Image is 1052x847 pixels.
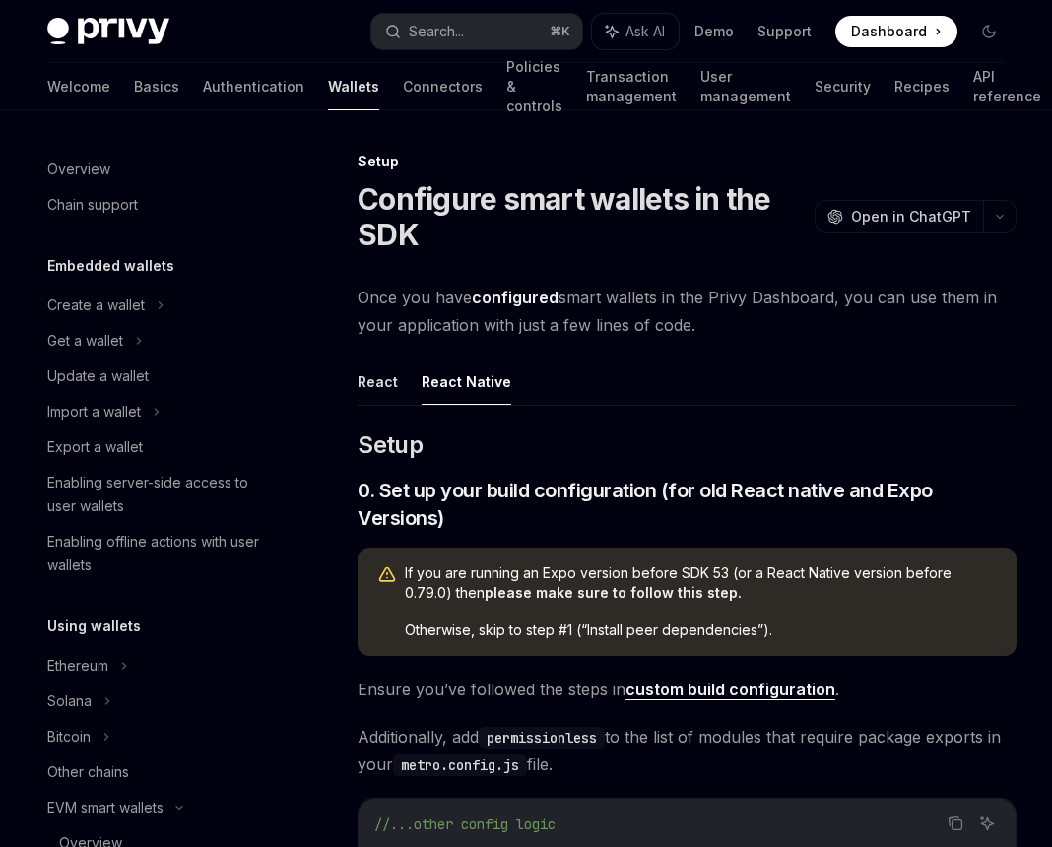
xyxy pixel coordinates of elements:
[485,584,742,601] strong: please make sure to follow this step.
[403,63,483,110] a: Connectors
[405,620,997,640] span: Otherwise, skip to step #1 (“Install peer dependencies”).
[47,18,169,45] img: dark logo
[851,22,927,41] span: Dashboard
[47,364,149,388] div: Update a wallet
[700,63,791,110] a: User management
[358,477,1017,532] span: 0. Set up your build configuration (for old React native and Expo Versions)
[32,524,284,583] a: Enabling offline actions with user wallets
[894,63,950,110] a: Recipes
[47,796,164,819] div: EVM smart wallets
[835,16,957,47] a: Dashboard
[32,187,284,223] a: Chain support
[479,727,605,749] code: permissionless
[203,63,304,110] a: Authentication
[47,63,110,110] a: Welcome
[393,754,527,776] code: metro.config.js
[47,725,91,749] div: Bitcoin
[47,329,123,353] div: Get a wallet
[694,22,734,41] a: Demo
[358,723,1017,778] span: Additionally, add to the list of modules that require package exports in your file.
[47,193,138,217] div: Chain support
[409,20,464,43] div: Search...
[943,811,968,836] button: Copy the contents from the code block
[32,152,284,187] a: Overview
[47,254,174,278] h5: Embedded wallets
[134,63,179,110] a: Basics
[422,358,511,405] button: React Native
[851,207,971,227] span: Open in ChatGPT
[405,563,997,603] span: If you are running an Expo version before SDK 53 (or a React Native version before 0.79.0) then
[625,680,835,700] a: custom build configuration
[586,63,677,110] a: Transaction management
[47,654,108,678] div: Ethereum
[47,689,92,713] div: Solana
[47,400,141,423] div: Import a wallet
[625,22,665,41] span: Ask AI
[973,63,1041,110] a: API reference
[328,63,379,110] a: Wallets
[32,358,284,394] a: Update a wallet
[550,24,570,39] span: ⌘ K
[358,676,1017,703] span: Ensure you’ve followed the steps in .
[32,465,284,524] a: Enabling server-side access to user wallets
[47,293,145,317] div: Create a wallet
[47,435,143,459] div: Export a wallet
[506,63,562,110] a: Policies & controls
[358,152,1017,171] div: Setup
[815,63,871,110] a: Security
[815,200,983,233] button: Open in ChatGPT
[974,811,1000,836] button: Ask AI
[371,14,583,49] button: Search...⌘K
[358,429,423,461] span: Setup
[358,284,1017,339] span: Once you have smart wallets in the Privy Dashboard, you can use them in your application with jus...
[47,530,272,577] div: Enabling offline actions with user wallets
[47,615,141,638] h5: Using wallets
[472,288,559,308] a: configured
[32,754,284,790] a: Other chains
[374,815,556,833] span: //...other config logic
[47,471,272,518] div: Enabling server-side access to user wallets
[358,181,807,252] h1: Configure smart wallets in the SDK
[47,158,110,181] div: Overview
[973,16,1005,47] button: Toggle dark mode
[377,565,397,585] svg: Warning
[757,22,812,41] a: Support
[47,760,129,784] div: Other chains
[32,429,284,465] a: Export a wallet
[592,14,679,49] button: Ask AI
[358,358,398,405] button: React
